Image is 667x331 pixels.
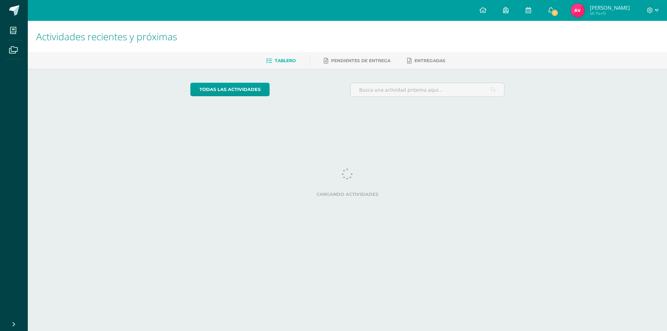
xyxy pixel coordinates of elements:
[324,55,390,66] a: Pendientes de entrega
[266,55,296,66] a: Tablero
[551,9,559,17] span: 1
[407,55,445,66] a: Entregadas
[414,58,445,63] span: Entregadas
[351,83,504,97] input: Busca una actividad próxima aquí...
[190,83,270,96] a: todas las Actividades
[36,30,177,43] span: Actividades recientes y próximas
[590,10,630,16] span: Mi Perfil
[590,4,630,11] span: [PERSON_NAME]
[275,58,296,63] span: Tablero
[571,3,585,17] img: b6ecd2750ae9dede85ec9754507fd4b1.png
[331,58,390,63] span: Pendientes de entrega
[190,192,505,197] label: Cargando actividades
